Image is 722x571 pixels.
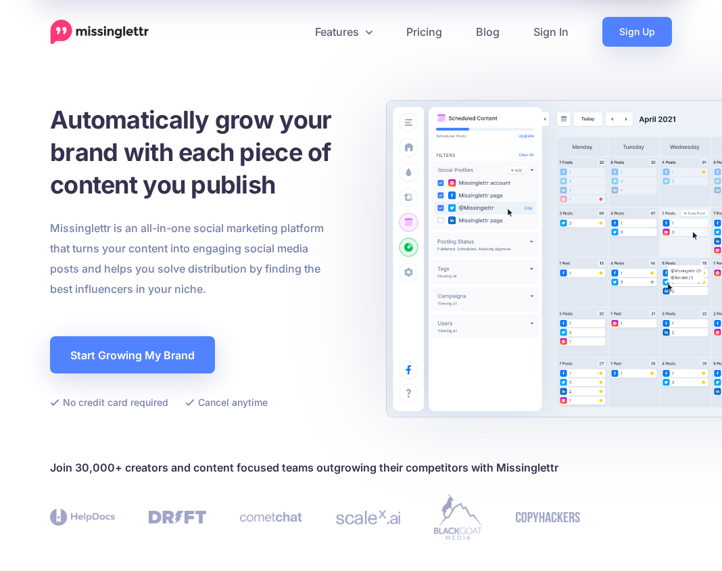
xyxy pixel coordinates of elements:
[50,218,334,299] p: Missinglettr is an all-in-one social marketing platform that turns your content into engaging soc...
[50,457,672,478] h4: Join 30,000+ creators and content focused teams outgrowing their competitors with Missinglettr
[298,17,389,47] a: Features
[602,17,672,47] a: Sign Up
[389,17,459,47] a: Pricing
[50,336,215,373] a: Start Growing My Brand
[50,20,149,45] a: Home
[185,394,268,411] li: Cancel anytime
[50,394,168,411] li: No credit card required
[516,17,585,47] a: Sign In
[459,17,516,47] a: Blog
[50,104,395,201] h1: Automatically grow your brand with each piece of content you publish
